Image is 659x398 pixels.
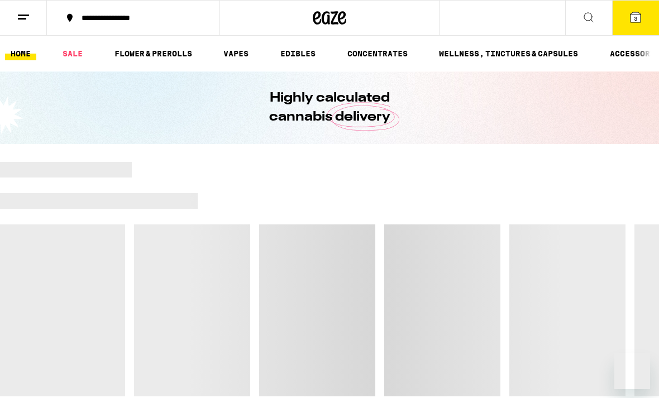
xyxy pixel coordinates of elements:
button: 3 [612,1,659,35]
a: SALE [57,47,88,60]
iframe: Button to launch messaging window [614,353,650,389]
span: 3 [634,15,637,22]
a: EDIBLES [275,47,321,60]
h1: Highly calculated cannabis delivery [237,89,422,127]
a: FLOWER & PREROLLS [109,47,198,60]
a: CONCENTRATES [342,47,413,60]
a: WELLNESS, TINCTURES & CAPSULES [433,47,584,60]
a: VAPES [218,47,254,60]
a: HOME [5,47,36,60]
